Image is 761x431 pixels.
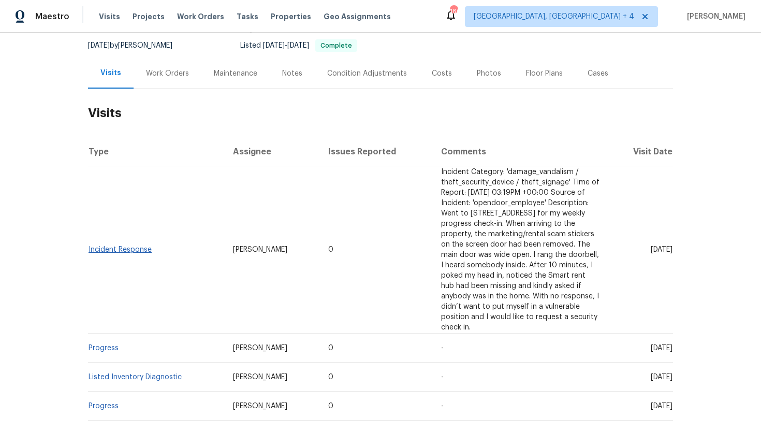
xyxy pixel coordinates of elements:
th: Issues Reported [320,137,433,166]
span: [PERSON_NAME] [683,11,745,22]
div: by [PERSON_NAME] [88,39,185,52]
div: Visits [100,68,121,78]
a: Incident Response [89,246,152,253]
span: Listed [240,42,357,49]
div: Photos [477,68,501,79]
div: Work Orders [146,68,189,79]
span: Projects [133,11,165,22]
span: Properties [271,11,311,22]
span: 0 [328,246,333,253]
span: - [263,42,309,49]
th: Assignee [225,137,320,166]
th: Visit Date [608,137,673,166]
span: 0 [328,373,333,381]
span: [DATE] [651,403,672,410]
span: Tasks [237,13,258,20]
span: 0 [328,344,333,352]
span: Work Orders [177,11,224,22]
span: Geo Assignments [324,11,391,22]
div: Floor Plans [526,68,563,79]
span: [DATE] [651,246,672,253]
span: Incident Category: 'damage_vandalism / theft_security_device / theft_signage' Time of Report: [DA... [441,168,599,331]
span: [GEOGRAPHIC_DATA], [GEOGRAPHIC_DATA] + 4 [474,11,634,22]
span: [DATE] [651,373,672,381]
span: [PERSON_NAME] [233,373,287,381]
span: - [441,373,444,381]
div: Costs [432,68,452,79]
span: - [441,344,444,352]
a: Progress [89,403,119,410]
div: Notes [282,68,302,79]
span: [PERSON_NAME] [233,344,287,352]
span: [DATE] [651,344,672,352]
span: [DATE] [88,42,110,49]
span: - [441,403,444,410]
div: Maintenance [214,68,257,79]
span: [DATE] [263,42,285,49]
h2: Visits [88,89,673,137]
span: [PERSON_NAME] [233,403,287,410]
a: Listed Inventory Diagnostic [89,373,182,381]
a: Progress [89,344,119,352]
span: [PERSON_NAME] [233,246,287,253]
th: Comments [433,137,608,166]
div: 166 [450,6,457,17]
span: Maestro [35,11,69,22]
th: Type [88,137,225,166]
span: 0 [328,403,333,410]
span: Complete [316,42,356,49]
span: [DATE] [287,42,309,49]
div: Cases [588,68,608,79]
span: Visits [99,11,120,22]
div: Condition Adjustments [327,68,407,79]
